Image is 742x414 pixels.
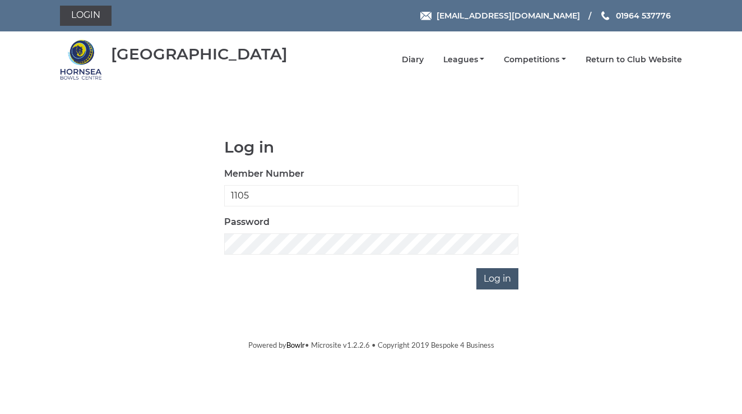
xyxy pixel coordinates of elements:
img: Hornsea Bowls Centre [60,39,102,81]
span: [EMAIL_ADDRESS][DOMAIN_NAME] [437,11,580,21]
label: Password [224,215,270,229]
span: Powered by • Microsite v1.2.2.6 • Copyright 2019 Bespoke 4 Business [248,341,494,349]
a: Leagues [443,54,485,65]
span: 01964 537776 [616,11,671,21]
a: Login [60,6,112,26]
div: [GEOGRAPHIC_DATA] [111,45,287,63]
h1: Log in [224,139,518,156]
a: Phone us 01964 537776 [600,10,671,22]
a: Email [EMAIL_ADDRESS][DOMAIN_NAME] [420,10,580,22]
a: Bowlr [286,341,305,349]
label: Member Number [224,167,304,181]
a: Diary [402,54,424,65]
a: Competitions [504,54,566,65]
img: Email [420,12,432,20]
a: Return to Club Website [586,54,682,65]
img: Phone us [601,11,609,20]
input: Log in [476,268,518,289]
